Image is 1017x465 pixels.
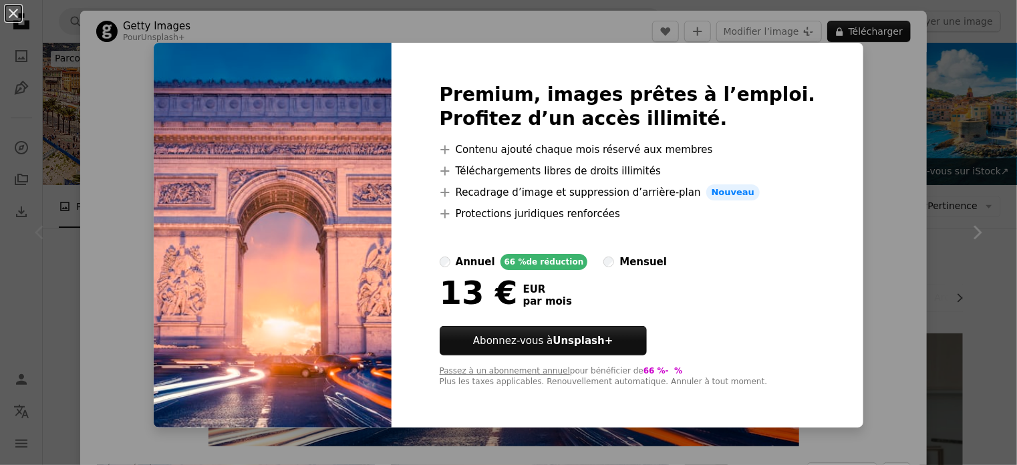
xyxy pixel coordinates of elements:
button: Passez à un abonnement annuel [440,366,570,377]
h2: Premium, images prêtes à l’emploi. Profitez d’un accès illimité. [440,83,816,131]
li: Téléchargements libres de droits illimités [440,163,816,179]
div: 13 € [440,275,518,310]
li: Contenu ajouté chaque mois réservé aux membres [440,142,816,158]
span: 66 % - % [643,366,682,375]
button: Abonnez-vous àUnsplash+ [440,326,647,355]
div: mensuel [619,254,667,270]
img: premium_photo-1661956135713-f93a5a95904d [154,43,392,428]
input: annuel66 %de réduction [440,257,450,267]
input: mensuel [603,257,614,267]
div: annuel [456,254,495,270]
li: Protections juridiques renforcées [440,206,816,222]
div: 66 % de réduction [500,254,588,270]
span: EUR [523,283,572,295]
span: Nouveau [706,184,760,200]
span: par mois [523,295,572,307]
li: Recadrage d’image et suppression d’arrière-plan [440,184,816,200]
div: pour bénéficier de Plus les taxes applicables. Renouvellement automatique. Annuler à tout moment. [440,366,816,387]
strong: Unsplash+ [553,335,613,347]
